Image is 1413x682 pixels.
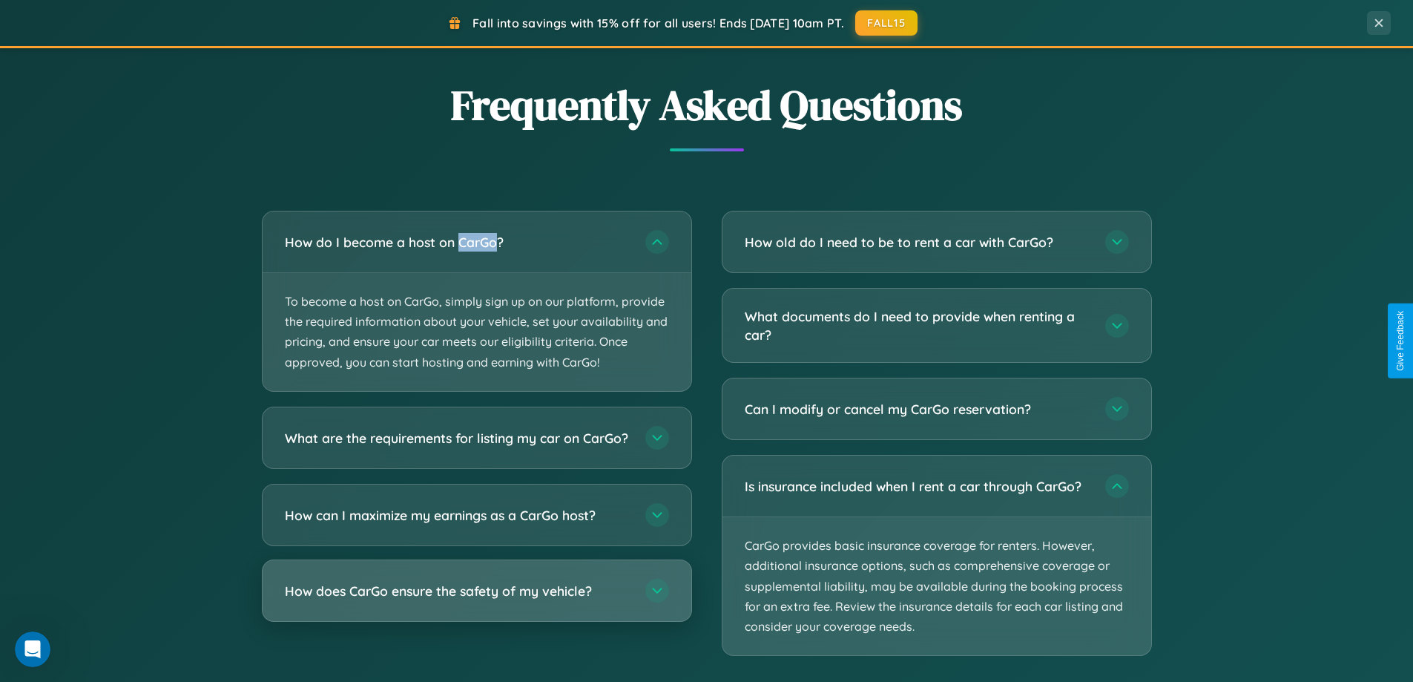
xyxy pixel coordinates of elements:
h3: How do I become a host on CarGo? [285,233,630,252]
button: FALL15 [855,10,918,36]
div: Give Feedback [1395,311,1406,371]
h3: How does CarGo ensure the safety of my vehicle? [285,581,630,600]
h3: What documents do I need to provide when renting a car? [745,307,1090,344]
h3: Can I modify or cancel my CarGo reservation? [745,400,1090,419]
h3: How old do I need to be to rent a car with CarGo? [745,233,1090,252]
iframe: Intercom live chat [15,632,50,667]
h2: Frequently Asked Questions [262,76,1152,134]
h3: What are the requirements for listing my car on CarGo? [285,428,630,447]
span: Fall into savings with 15% off for all users! Ends [DATE] 10am PT. [472,16,844,30]
h3: How can I maximize my earnings as a CarGo host? [285,505,630,524]
p: CarGo provides basic insurance coverage for renters. However, additional insurance options, such ... [722,517,1151,655]
h3: Is insurance included when I rent a car through CarGo? [745,477,1090,496]
p: To become a host on CarGo, simply sign up on our platform, provide the required information about... [263,273,691,391]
